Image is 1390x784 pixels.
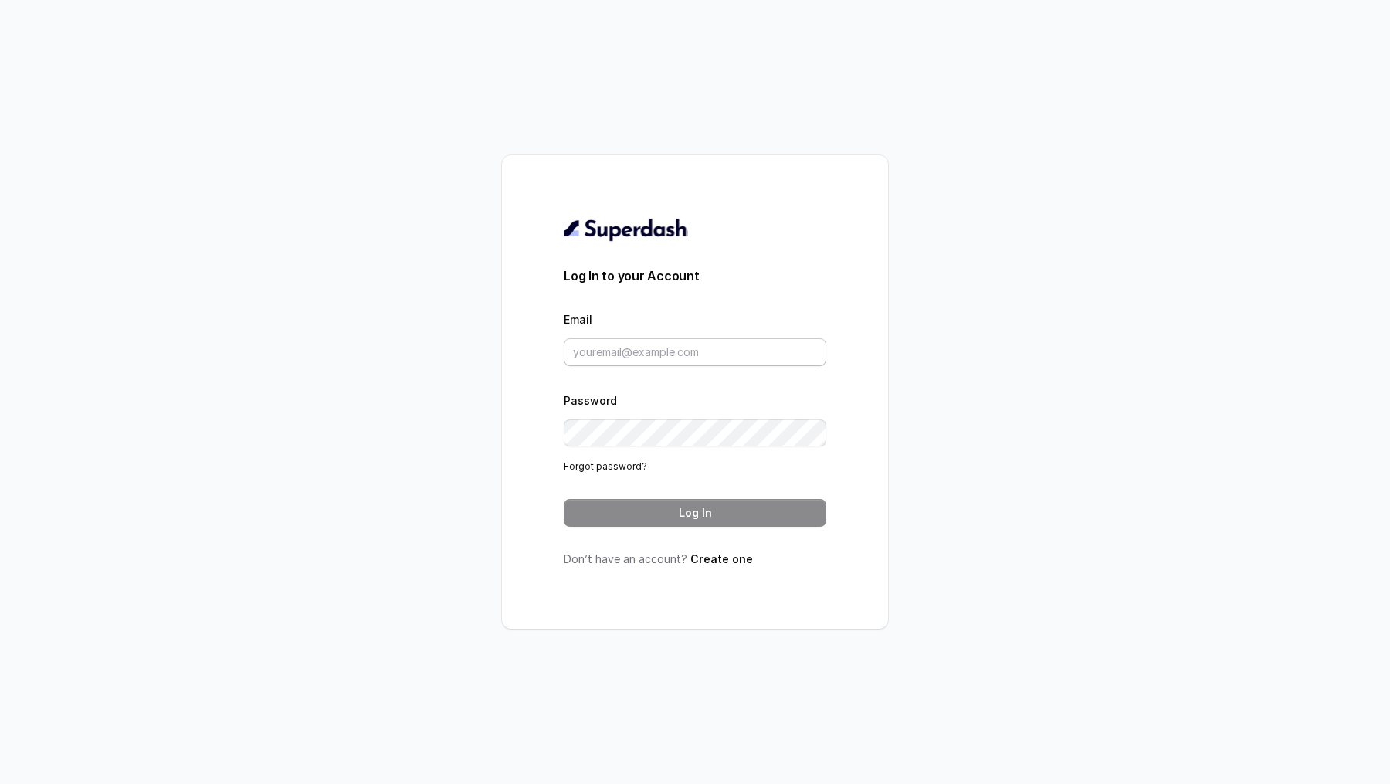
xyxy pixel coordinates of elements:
[564,499,826,527] button: Log In
[564,266,826,285] h3: Log In to your Account
[564,217,688,242] img: light.svg
[564,338,826,366] input: youremail@example.com
[690,552,753,565] a: Create one
[564,313,592,326] label: Email
[564,394,617,407] label: Password
[564,552,826,567] p: Don’t have an account?
[564,460,647,472] a: Forgot password?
